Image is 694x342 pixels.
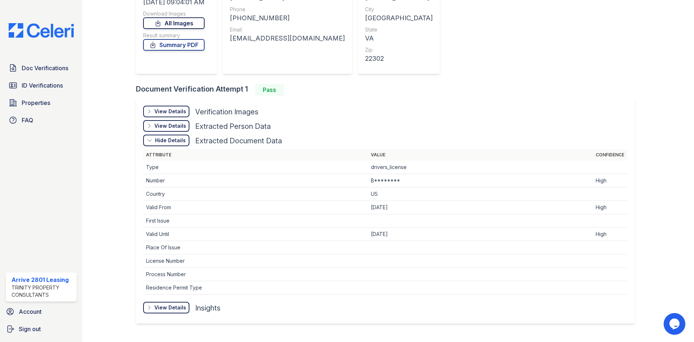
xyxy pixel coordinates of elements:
[230,6,345,13] div: Phone
[12,275,74,284] div: Arrive 2801 Leasing
[154,122,186,130] div: View Details
[195,303,220,313] div: Insights
[143,268,368,281] td: Process Number
[593,149,627,161] th: Confidence
[593,174,627,187] td: High
[365,33,433,43] div: VA
[368,149,593,161] th: Value
[143,187,368,201] td: Country
[3,23,80,38] img: CE_Logo_Blue-a8612792a0a2168367f1c8372b55b34899dd931a85d93a1a3d3e32e68fde9ad4.png
[230,13,345,23] div: [PHONE_NUMBER]
[143,149,368,161] th: Attribute
[22,98,50,107] span: Properties
[143,281,368,295] td: Residence Permit Type
[368,161,593,174] td: drivers_license
[365,46,433,54] div: Zip
[3,322,80,336] a: Sign out
[365,13,433,23] div: [GEOGRAPHIC_DATA]
[143,10,205,17] div: Download Images
[143,201,368,214] td: Valid From
[12,284,74,299] div: Trinity Property Consultants
[195,121,271,131] div: Extracted Person Data
[365,54,433,64] div: 22302
[593,228,627,241] td: High
[195,107,258,117] div: Verification Images
[6,96,77,110] a: Properties
[143,214,368,228] td: First Issue
[593,201,627,214] td: High
[143,254,368,268] td: License Number
[22,116,33,124] span: FAQ
[22,64,68,72] span: Doc Verifications
[365,26,433,33] div: State
[154,108,186,115] div: View Details
[3,304,80,319] a: Account
[143,241,368,254] td: Place Of Issue
[230,26,345,33] div: Email
[136,84,641,96] div: Document Verification Attempt 1
[368,187,593,201] td: US
[255,84,284,96] div: Pass
[664,313,687,335] iframe: chat widget
[143,228,368,241] td: Valid Until
[143,32,205,39] div: Result summary
[154,304,186,311] div: View Details
[143,174,368,187] td: Number
[143,39,205,51] a: Summary PDF
[230,33,345,43] div: [EMAIL_ADDRESS][DOMAIN_NAME]
[143,161,368,174] td: Type
[6,113,77,127] a: FAQ
[6,78,77,93] a: ID Verifications
[365,6,433,13] div: City
[6,61,77,75] a: Doc Verifications
[195,136,282,146] div: Extracted Document Data
[19,325,41,333] span: Sign out
[368,201,593,214] td: [DATE]
[368,228,593,241] td: [DATE]
[22,81,63,90] span: ID Verifications
[19,307,42,316] span: Account
[155,137,186,144] div: Hide Details
[143,17,205,29] a: All Images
